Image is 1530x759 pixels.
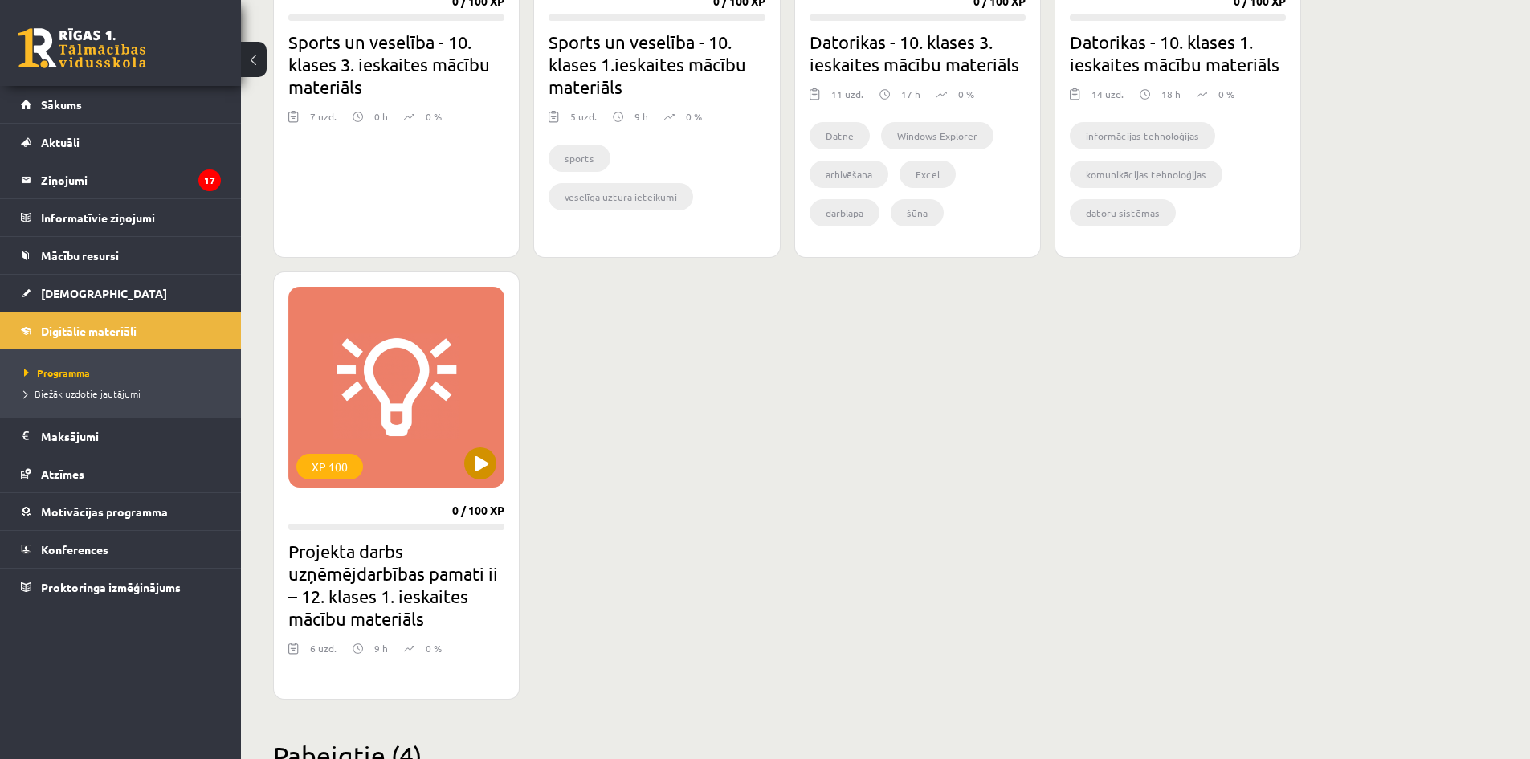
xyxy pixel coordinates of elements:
[21,493,221,530] a: Motivācijas programma
[1070,161,1222,188] li: komunikācijas tehnoloģijas
[1161,87,1181,101] p: 18 h
[41,199,221,236] legend: Informatīvie ziņojumi
[810,122,870,149] li: Datne
[21,86,221,123] a: Sākums
[41,161,221,198] legend: Ziņojumi
[891,199,944,226] li: šūna
[810,161,888,188] li: arhivēšana
[24,387,141,400] span: Biežāk uzdotie jautājumi
[24,366,90,379] span: Programma
[41,418,221,455] legend: Maksājumi
[1070,122,1215,149] li: informācijas tehnoloģijas
[21,569,221,606] a: Proktoringa izmēģinājums
[18,28,146,68] a: Rīgas 1. Tālmācības vidusskola
[900,161,956,188] li: Excel
[21,237,221,274] a: Mācību resursi
[288,540,504,630] h2: Projekta darbs uzņēmējdarbības pamati ii – 12. klases 1. ieskaites mācību materiāls
[810,31,1026,75] h2: Datorikas - 10. klases 3. ieskaites mācību materiāls
[21,161,221,198] a: Ziņojumi17
[1070,31,1286,75] h2: Datorikas - 10. klases 1. ieskaites mācību materiāls
[901,87,920,101] p: 17 h
[810,199,879,226] li: darblapa
[21,455,221,492] a: Atzīmes
[41,324,137,338] span: Digitālie materiāli
[831,87,863,111] div: 11 uzd.
[41,248,119,263] span: Mācību resursi
[374,641,388,655] p: 9 h
[41,580,181,594] span: Proktoringa izmēģinājums
[958,87,974,101] p: 0 %
[41,135,80,149] span: Aktuāli
[310,109,337,133] div: 7 uzd.
[549,183,693,210] li: veselīga uztura ieteikumi
[1218,87,1234,101] p: 0 %
[24,365,225,380] a: Programma
[24,386,225,401] a: Biežāk uzdotie jautājumi
[1091,87,1124,111] div: 14 uzd.
[21,124,221,161] a: Aktuāli
[570,109,597,133] div: 5 uzd.
[41,504,168,519] span: Motivācijas programma
[41,97,82,112] span: Sākums
[881,122,993,149] li: Windows Explorer
[549,31,765,98] h2: Sports un veselība - 10. klases 1.ieskaites mācību materiāls
[549,145,610,172] li: sports
[374,109,388,124] p: 0 h
[21,312,221,349] a: Digitālie materiāli
[21,418,221,455] a: Maksājumi
[21,275,221,312] a: [DEMOGRAPHIC_DATA]
[634,109,648,124] p: 9 h
[41,467,84,481] span: Atzīmes
[310,641,337,665] div: 6 uzd.
[686,109,702,124] p: 0 %
[296,454,363,479] div: XP 100
[288,31,504,98] h2: Sports un veselība - 10. klases 3. ieskaites mācību materiāls
[21,531,221,568] a: Konferences
[1070,199,1176,226] li: datoru sistēmas
[198,169,221,191] i: 17
[426,109,442,124] p: 0 %
[41,542,108,557] span: Konferences
[426,641,442,655] p: 0 %
[21,199,221,236] a: Informatīvie ziņojumi
[41,286,167,300] span: [DEMOGRAPHIC_DATA]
